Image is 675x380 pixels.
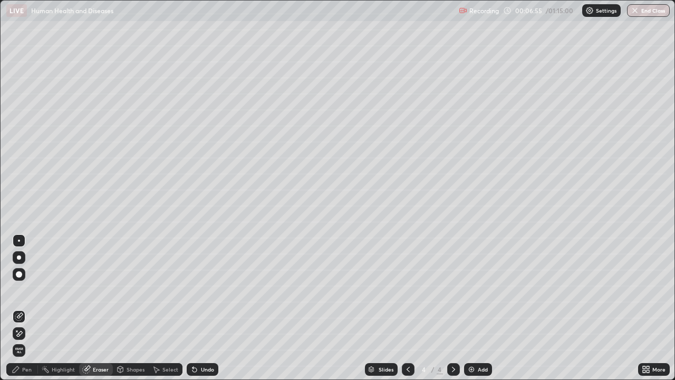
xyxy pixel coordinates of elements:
button: End Class [627,4,670,17]
div: Eraser [93,367,109,372]
img: end-class-cross [631,6,639,15]
div: Select [162,367,178,372]
span: Erase all [13,347,25,354]
div: / [431,366,435,373]
div: Highlight [52,367,75,372]
img: add-slide-button [467,365,476,374]
img: class-settings-icons [585,6,594,15]
div: Undo [201,367,214,372]
div: Slides [379,367,393,372]
p: Human Health and Diseases [31,6,113,15]
img: recording.375f2c34.svg [459,6,467,15]
p: Recording [469,7,499,15]
div: Shapes [127,367,144,372]
p: LIVE [9,6,24,15]
div: 4 [419,366,429,373]
div: Add [478,367,488,372]
div: Pen [22,367,32,372]
div: More [652,367,666,372]
div: 4 [437,365,443,374]
p: Settings [596,8,616,13]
